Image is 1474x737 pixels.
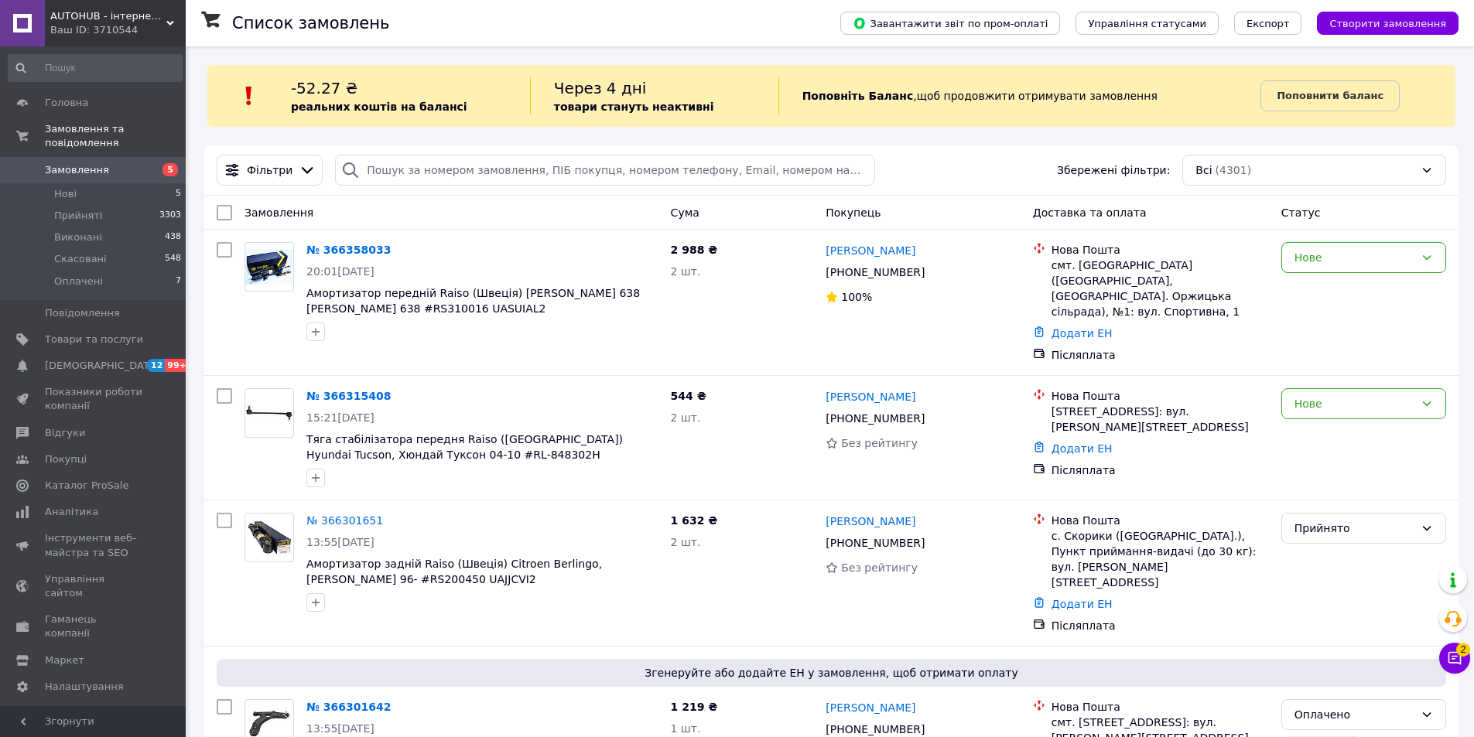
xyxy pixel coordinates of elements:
[1301,16,1459,29] a: Створити замовлення
[841,291,872,303] span: 100%
[223,665,1440,681] span: Згенеруйте або додайте ЕН у замовлення, щоб отримати оплату
[45,385,143,413] span: Показники роботи компанії
[54,209,102,223] span: Прийняті
[1294,249,1414,266] div: Нове
[45,96,88,110] span: Головна
[826,514,915,529] a: [PERSON_NAME]
[671,244,718,256] span: 2 988 ₴
[45,479,128,493] span: Каталог ProSale
[1260,80,1400,111] a: Поповнити баланс
[306,536,374,548] span: 13:55[DATE]
[50,9,166,23] span: AUTOHUB - інтернет-магазин автозапчастин
[306,514,383,527] a: № 366301651
[45,653,84,667] span: Маркет
[1052,347,1269,363] div: Післяплата
[1052,388,1269,404] div: Нова Пошта
[1052,699,1269,715] div: Нова Пошта
[245,249,293,284] img: Фото товару
[165,252,181,266] span: 548
[1294,706,1414,723] div: Оплачено
[54,275,103,288] span: Оплачені
[822,532,928,554] div: [PHONE_NUMBER]
[1195,162,1212,178] span: Всі
[176,275,181,288] span: 7
[1052,462,1269,478] div: Післяплата
[1317,12,1459,35] button: Створити замовлення
[1277,90,1383,101] b: Поповнити баланс
[671,390,706,402] span: 544 ₴
[826,206,881,219] span: Покупець
[306,558,602,585] a: Амортизатор задній Raiso (Швеція) Citroen Berlingo, [PERSON_NAME] 96- #RS200450 UAJJCVI2
[245,242,294,292] a: Фото товару
[306,411,374,424] span: 15:21[DATE]
[45,680,124,694] span: Налаштування
[45,531,143,559] span: Інструменти веб-майстра та SEO
[1088,18,1206,29] span: Управління статусами
[45,572,143,600] span: Управління сайтом
[1052,513,1269,528] div: Нова Пошта
[45,306,120,320] span: Повідомлення
[1052,442,1113,455] a: Додати ЕН
[45,359,159,373] span: [DEMOGRAPHIC_DATA]
[1234,12,1302,35] button: Експорт
[54,230,102,244] span: Виконані
[245,206,313,219] span: Замовлення
[826,389,915,404] a: [PERSON_NAME]
[554,79,647,97] span: Через 4 дні
[822,408,928,429] div: [PHONE_NUMBER]
[1052,242,1269,258] div: Нова Пошта
[306,390,391,402] a: № 366315408
[306,722,374,735] span: 13:55[DATE]
[162,163,178,176] span: 5
[306,287,640,315] span: Амортизатор передній Raiso (Швеція) [PERSON_NAME] 638 [PERSON_NAME] 638 #RS310016 UASUIAL2
[1281,206,1321,219] span: Статус
[1247,18,1290,29] span: Експорт
[54,252,107,266] span: Скасовані
[147,359,165,372] span: 12
[45,426,85,440] span: Відгуки
[306,244,391,256] a: № 366358033
[853,16,1048,30] span: Завантажити звіт по пром-оплаті
[826,700,915,715] a: [PERSON_NAME]
[802,90,914,102] b: Поповніть Баланс
[1052,404,1269,435] div: [STREET_ADDRESS]: вул. [PERSON_NAME][STREET_ADDRESS]
[826,243,915,258] a: [PERSON_NAME]
[291,101,467,113] b: реальних коштів на балансі
[50,23,186,37] div: Ваш ID: 3710544
[165,359,190,372] span: 99+
[1294,520,1414,537] div: Прийнято
[1052,528,1269,590] div: с. Скорики ([GEOGRAPHIC_DATA].), Пункт приймання-видачі (до 30 кг): вул. [PERSON_NAME][STREET_ADD...
[671,514,718,527] span: 1 632 ₴
[1076,12,1219,35] button: Управління статусами
[291,79,357,97] span: -52.27 ₴
[176,187,181,201] span: 5
[1456,643,1470,657] span: 2
[45,163,109,177] span: Замовлення
[45,122,186,150] span: Замовлення та повідомлення
[778,77,1261,114] div: , щоб продовжити отримувати замовлення
[671,722,701,735] span: 1 шт.
[1294,395,1414,412] div: Нове
[841,437,918,449] span: Без рейтингу
[1216,164,1252,176] span: (4301)
[245,513,294,562] a: Фото товару
[671,265,701,278] span: 2 шт.
[45,333,143,346] span: Товари та послуги
[1052,258,1269,319] div: смт. [GEOGRAPHIC_DATA] ([GEOGRAPHIC_DATA], [GEOGRAPHIC_DATA]. Оржицька сільрада), №1: вул. Спорти...
[822,261,928,283] div: [PHONE_NUMBER]
[306,433,623,476] a: Тяга стабілізатора передня Raiso ([GEOGRAPHIC_DATA]) Hyundai Tucson, Хюндай Туксон 04-10 #RL-8483...
[1057,162,1170,178] span: Збережені фільтри:
[671,206,699,219] span: Cума
[45,505,98,519] span: Аналітика
[1329,18,1446,29] span: Створити замовлення
[1439,643,1470,674] button: Чат з покупцем2
[841,561,918,574] span: Без рейтингу
[54,187,77,201] span: Нові
[671,701,718,713] span: 1 219 ₴
[840,12,1060,35] button: Завантажити звіт по пром-оплаті
[238,84,261,107] img: :exclamation:
[159,209,181,223] span: 3303
[671,536,701,548] span: 2 шт.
